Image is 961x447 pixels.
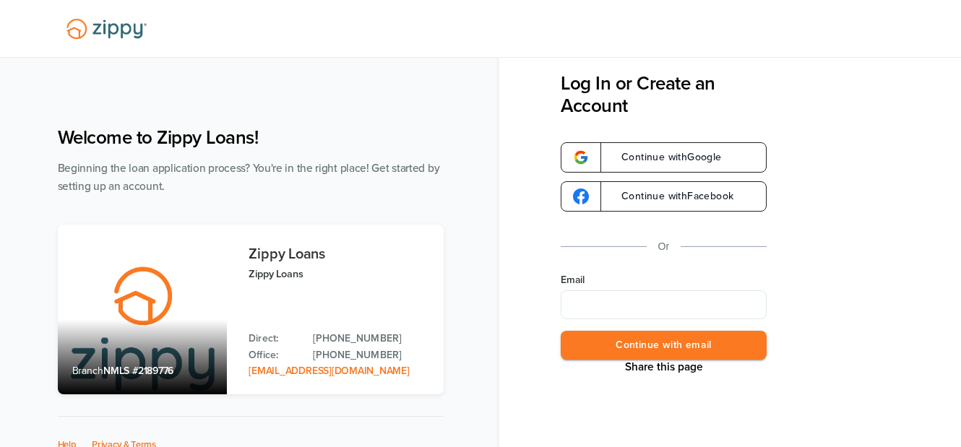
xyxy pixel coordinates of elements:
button: Share This Page [621,360,707,374]
a: Direct Phone: 512-975-2947 [313,331,428,347]
h3: Zippy Loans [249,246,428,262]
p: Or [658,238,670,256]
img: google-logo [573,149,589,165]
span: NMLS #2189776 [103,365,173,377]
button: Continue with email [561,331,767,360]
a: google-logoContinue withFacebook [561,181,767,212]
input: Email Address [561,290,767,319]
span: Continue with Google [607,152,722,162]
h1: Welcome to Zippy Loans! [58,126,444,149]
a: Office Phone: 512-975-2947 [313,347,428,363]
span: Continue with Facebook [607,191,733,201]
img: google-logo [573,188,589,204]
p: Office: [249,347,298,363]
img: Lender Logo [58,12,155,45]
p: Direct: [249,331,298,347]
span: Beginning the loan application process? You're in the right place! Get started by setting up an a... [58,162,440,193]
a: google-logoContinue withGoogle [561,142,767,173]
p: Zippy Loans [249,266,428,282]
h3: Log In or Create an Account [561,72,767,117]
label: Email [561,273,767,287]
span: Branch [72,365,104,377]
a: Email Address: zippyguide@zippymh.com [249,365,409,377]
